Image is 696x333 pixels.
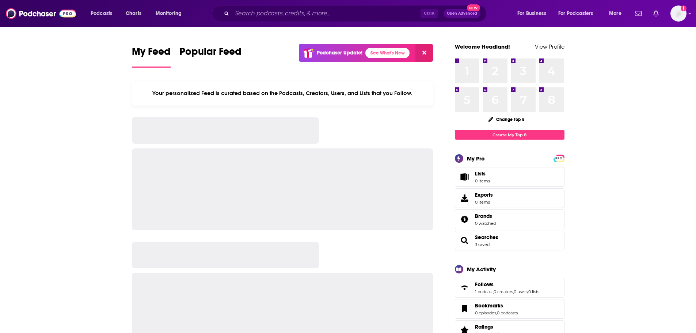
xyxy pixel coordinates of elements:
[514,289,528,294] a: 0 users
[457,304,472,314] a: Bookmarks
[365,48,410,58] a: See What's New
[475,302,503,309] span: Bookmarks
[494,289,513,294] a: 0 creators
[457,214,472,224] a: Brands
[475,213,496,219] a: Brands
[467,4,480,11] span: New
[219,5,494,22] div: Search podcasts, credits, & more...
[457,235,472,246] a: Searches
[475,323,518,330] a: Ratings
[475,213,492,219] span: Brands
[457,193,472,203] span: Exports
[455,43,510,50] a: Welcome Headland!
[555,156,563,161] span: PRO
[91,8,112,19] span: Podcasts
[475,234,498,241] a: Searches
[681,5,687,11] svg: Add a profile image
[455,188,564,208] a: Exports
[650,7,662,20] a: Show notifications dropdown
[558,8,593,19] span: For Podcasters
[475,221,496,226] a: 0 watched
[493,289,494,294] span: ,
[455,231,564,250] span: Searches
[232,8,421,19] input: Search podcasts, credits, & more...
[421,9,438,18] span: Ctrl K
[528,289,539,294] a: 0 lists
[455,299,564,319] span: Bookmarks
[457,283,472,293] a: Follows
[554,8,604,19] button: open menu
[447,12,477,15] span: Open Advanced
[475,281,494,288] span: Follows
[475,170,490,177] span: Lists
[609,8,621,19] span: More
[475,200,493,205] span: 0 items
[151,8,191,19] button: open menu
[455,209,564,229] span: Brands
[512,8,555,19] button: open menu
[484,115,529,124] button: Change Top 8
[444,9,480,18] button: Open AdvancedNew
[670,5,687,22] button: Show profile menu
[475,310,496,315] a: 0 episodes
[475,192,493,198] span: Exports
[121,8,146,19] a: Charts
[475,302,518,309] a: Bookmarks
[475,170,486,177] span: Lists
[475,281,539,288] a: Follows
[6,7,76,20] img: Podchaser - Follow, Share and Rate Podcasts
[475,289,493,294] a: 1 podcast
[85,8,122,19] button: open menu
[132,81,433,106] div: Your personalized Feed is curated based on the Podcasts, Creators, Users, and Lists that you Follow.
[513,289,514,294] span: ,
[670,5,687,22] span: Logged in as headlandconsultancy
[132,45,171,62] span: My Feed
[132,45,171,68] a: My Feed
[475,242,490,247] a: 3 saved
[317,50,362,56] p: Podchaser Update!
[517,8,546,19] span: For Business
[496,310,497,315] span: ,
[632,7,644,20] a: Show notifications dropdown
[604,8,631,19] button: open menu
[497,310,518,315] a: 0 podcasts
[475,323,493,330] span: Ratings
[455,167,564,187] a: Lists
[670,5,687,22] img: User Profile
[457,172,472,182] span: Lists
[179,45,241,62] span: Popular Feed
[555,155,563,161] a: PRO
[156,8,182,19] span: Monitoring
[126,8,141,19] span: Charts
[467,155,485,162] div: My Pro
[179,45,241,68] a: Popular Feed
[535,43,564,50] a: View Profile
[455,278,564,298] span: Follows
[455,130,564,140] a: Create My Top 8
[475,178,490,183] span: 0 items
[467,266,496,273] div: My Activity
